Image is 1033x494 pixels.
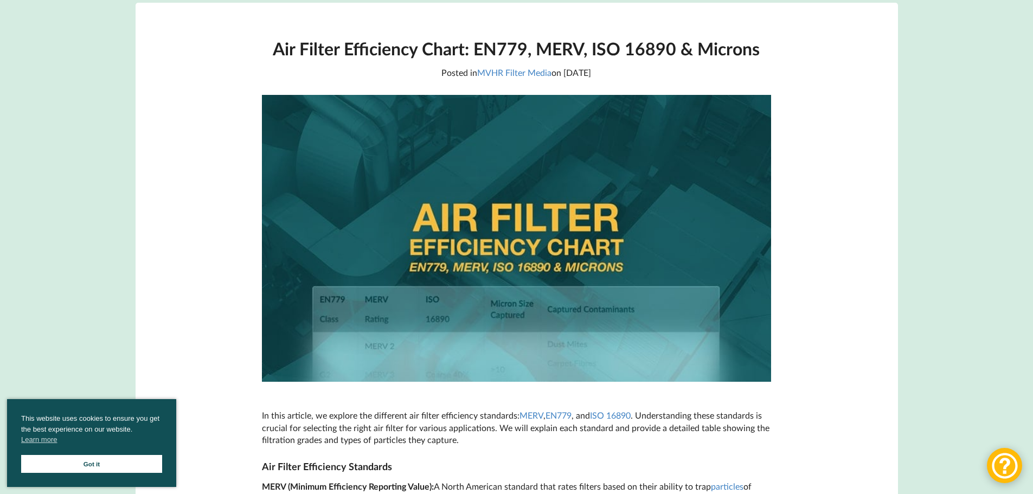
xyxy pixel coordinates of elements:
b: MERV (Minimum Efficiency Reporting Value): [262,481,434,491]
a: cookies - Learn more [21,434,57,445]
span: This website uses cookies to ensure you get the best experience on our website. [21,413,162,448]
a: ISO 16890 [590,410,631,420]
a: MERV [519,410,543,420]
h3: Air Filter Efficiency Standards [262,460,771,473]
a: EN779 [546,410,572,420]
a: MVHR Filter Media [477,67,551,78]
div: cookieconsent [7,399,176,487]
a: Got it cookie [21,455,162,473]
a: particles [711,481,743,491]
span: Posted in on [DATE] [441,67,591,78]
p: In this article, we explore the different air filter efficiency standards: , , and . Understandin... [262,409,771,447]
h1: Air Filter Efficiency Chart: EN779, MERV, ISO 16890 & Microns [262,37,771,60]
img: The image shows a title "Air Filter Efficiency Chart" with references to EN779, MERV, ISO 16890, ... [262,95,771,381]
